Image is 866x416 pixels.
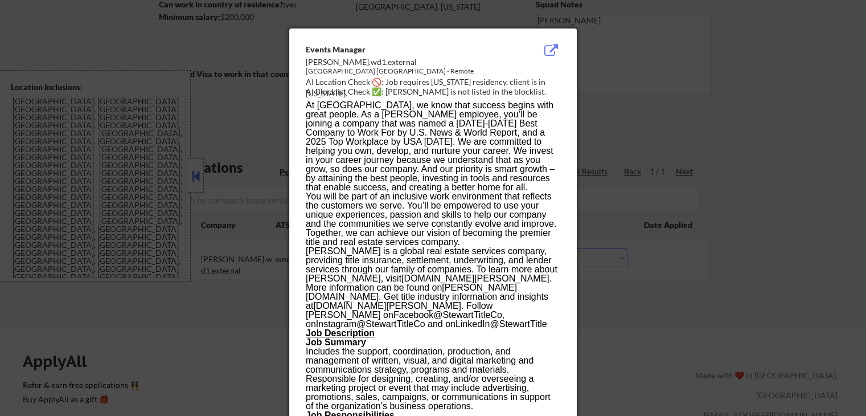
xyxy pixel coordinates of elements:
[306,283,517,301] a: [PERSON_NAME][DOMAIN_NAME]
[306,86,565,97] div: AI Blocklist Check ✅: [PERSON_NAME] is not listed in the blocklist.
[306,283,560,329] p: More information can be found on . Get title industry information and insights at . Follow [PERSO...
[316,319,356,329] a: Instagram
[306,192,560,247] p: You will be part of an inclusive work environment that reflects the customers we serve. You’ll be...
[306,44,503,55] div: Events Manager
[306,101,560,192] p: At [GEOGRAPHIC_DATA], we know that success begins with great people. As a [PERSON_NAME] employee,...
[306,328,375,338] b: Job Description
[306,337,366,347] b: Job Summary
[455,319,490,329] a: LinkedIn
[401,274,549,283] a: [DOMAIN_NAME][PERSON_NAME]
[313,301,461,311] a: [DOMAIN_NAME][PERSON_NAME]
[306,56,503,68] div: [PERSON_NAME].wd1.external
[306,67,503,76] div: [GEOGRAPHIC_DATA] [GEOGRAPHIC_DATA] - Remote
[306,247,560,283] p: [PERSON_NAME] is a global real estate services company, providing title insurance, settlement, un...
[393,310,433,320] a: Facebook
